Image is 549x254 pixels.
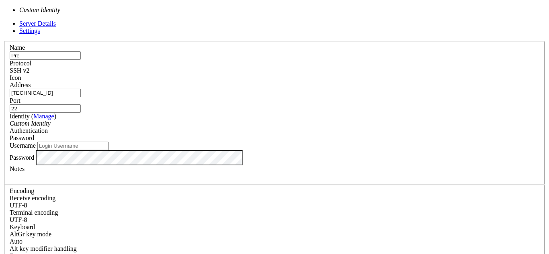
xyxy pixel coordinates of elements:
[10,67,29,74] span: SSH v2
[10,238,539,245] div: Auto
[10,89,81,97] input: Host Name or IP
[10,60,31,67] label: Protocol
[10,224,35,230] label: Keyboard
[10,165,25,172] label: Notes
[10,231,51,238] label: Set the expected encoding for data received from the host. If the encodings do not match, visual ...
[37,142,109,150] input: Login Username
[10,216,539,224] div: UTF-8
[10,187,34,194] label: Encoding
[10,127,48,134] label: Authentication
[10,209,58,216] label: The default terminal encoding. ISO-2022 enables character map translations (like graphics maps). ...
[10,97,20,104] label: Port
[33,113,54,120] a: Manage
[10,44,25,51] label: Name
[10,134,539,142] div: Password
[19,27,40,34] a: Settings
[19,6,60,13] i: Custom Identity
[19,20,56,27] a: Server Details
[10,120,51,127] i: Custom Identity
[10,74,21,81] label: Icon
[10,104,81,113] input: Port Number
[10,142,36,149] label: Username
[10,202,539,209] div: UTF-8
[10,195,55,201] label: Set the expected encoding for data received from the host. If the encodings do not match, visual ...
[10,113,56,120] label: Identity
[10,81,31,88] label: Address
[10,238,23,245] span: Auto
[10,216,27,223] span: UTF-8
[10,154,34,161] label: Password
[10,134,34,141] span: Password
[10,202,27,209] span: UTF-8
[31,113,56,120] span: ( )
[10,120,539,127] div: Custom Identity
[10,67,539,74] div: SSH v2
[10,245,77,252] label: Controls how the Alt key is handled. Escape: Send an ESC prefix. 8-Bit: Add 128 to the typed char...
[10,51,81,60] input: Server Name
